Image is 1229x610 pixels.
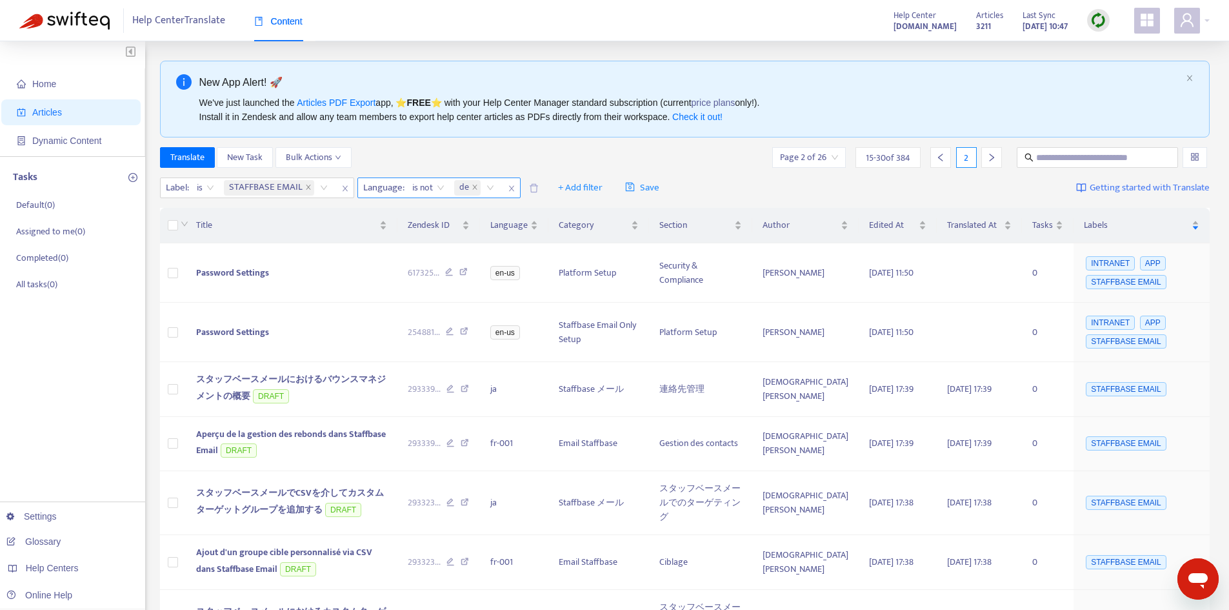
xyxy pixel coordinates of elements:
[1086,334,1166,349] span: STAFFBASE EMAIL
[947,218,1001,232] span: Translated At
[548,208,649,243] th: Category
[16,251,68,265] p: Completed ( 0 )
[196,545,372,576] span: Ajout d'un groupe cible personnalisé via CSV dans Staffbase Email
[297,97,375,108] a: Articles PDF Export
[1023,8,1055,23] span: Last Sync
[358,178,406,198] span: Language :
[128,173,137,182] span: plus-circle
[869,436,914,451] span: [DATE] 17:39
[548,362,649,417] td: Staffbase メール
[937,208,1022,243] th: Translated At
[408,266,439,280] span: 617325 ...
[649,417,752,472] td: Gestion des contacts
[229,180,303,196] span: STAFFBASE EMAIL
[305,184,312,192] span: close
[1022,303,1074,362] td: 0
[16,198,55,212] p: Default ( 0 )
[160,147,215,168] button: Translate
[752,471,859,535] td: [DEMOGRAPHIC_DATA][PERSON_NAME]
[672,112,723,122] a: Check it out!
[529,183,539,193] span: delete
[559,218,628,232] span: Category
[869,265,914,280] span: [DATE] 11:50
[408,436,441,451] span: 293339 ...
[406,97,430,108] b: FREE
[1022,208,1074,243] th: Tasks
[199,74,1181,90] div: New App Alert! 🚀
[548,471,649,535] td: Staffbase メール
[196,485,384,517] span: スタッフベースメールでCSVを介してカスタムターゲットグループを追加する
[132,8,225,33] span: Help Center Translate
[408,496,441,510] span: 293323 ...
[649,471,752,535] td: スタッフベースメールでのターゲティング
[548,178,612,198] button: + Add filter
[649,303,752,362] td: Platform Setup
[894,8,936,23] span: Help Center
[337,181,354,196] span: close
[625,180,659,196] span: Save
[1086,382,1166,396] span: STAFFBASE EMAIL
[16,225,85,238] p: Assigned to me ( 0 )
[275,147,352,168] button: Bulk Actionsdown
[221,443,257,458] span: DRAFT
[408,555,441,569] span: 293323 ...
[869,381,914,396] span: [DATE] 17:39
[1022,362,1074,417] td: 0
[649,243,752,303] td: Security & Compliance
[480,362,548,417] td: ja
[947,381,992,396] span: [DATE] 17:39
[397,208,480,243] th: Zendesk ID
[947,495,992,510] span: [DATE] 17:38
[752,243,859,303] td: [PERSON_NAME]
[196,265,269,280] span: Password Settings
[947,436,992,451] span: [DATE] 17:39
[1086,436,1166,451] span: STAFFBASE EMAIL
[480,417,548,472] td: fr-001
[459,180,469,196] span: de
[181,220,188,228] span: down
[1032,218,1053,232] span: Tasks
[196,372,386,403] span: スタッフベースメールにおけるバウンスマネジメントの概要
[408,382,441,396] span: 293339 ...
[1140,256,1166,270] span: APP
[1022,417,1074,472] td: 0
[1179,12,1195,28] span: user
[859,208,937,243] th: Edited At
[894,19,957,34] a: [DOMAIN_NAME]
[956,147,977,168] div: 2
[13,170,37,185] p: Tasks
[6,590,72,600] a: Online Help
[1024,153,1034,162] span: search
[558,180,603,196] span: + Add filter
[253,389,289,403] span: DRAFT
[869,495,914,510] span: [DATE] 17:38
[335,154,341,161] span: down
[186,208,397,243] th: Title
[1022,471,1074,535] td: 0
[490,266,520,280] span: en-us
[472,184,478,192] span: close
[280,562,316,576] span: DRAFT
[649,362,752,417] td: 連絡先管理
[480,535,548,590] td: fr-001
[16,278,57,291] p: All tasks ( 0 )
[32,79,56,89] span: Home
[17,79,26,88] span: home
[32,136,101,146] span: Dynamic Content
[6,511,57,522] a: Settings
[17,136,26,145] span: container
[1186,74,1194,83] button: close
[408,325,440,340] span: 254881 ...
[19,12,110,30] img: Swifteq
[490,325,520,340] span: en-us
[1023,19,1068,34] strong: [DATE] 10:47
[286,150,341,165] span: Bulk Actions
[6,536,61,547] a: Glossary
[227,150,263,165] span: New Task
[976,19,991,34] strong: 3211
[752,208,859,243] th: Author
[1086,496,1166,510] span: STAFFBASE EMAIL
[869,218,916,232] span: Edited At
[197,178,214,198] span: is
